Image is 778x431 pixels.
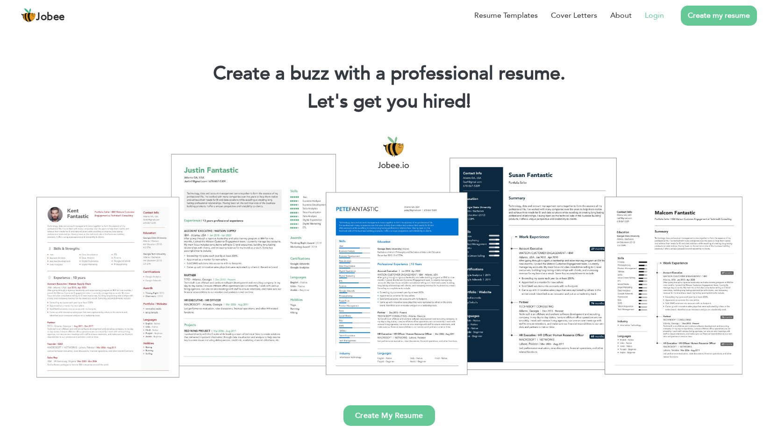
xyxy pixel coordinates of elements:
[474,10,538,21] a: Resume Templates
[645,10,664,21] a: Login
[466,89,471,114] span: |
[36,12,65,22] span: Jobee
[343,405,435,426] a: Create My Resume
[21,8,36,23] img: jobee.io
[610,10,632,21] a: About
[14,62,764,86] h1: Create a buzz with a professional resume.
[353,89,471,114] span: get you hired!
[21,8,65,23] a: Jobee
[14,90,764,114] h2: Let's
[551,10,597,21] a: Cover Letters
[681,6,757,26] a: Create my resume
